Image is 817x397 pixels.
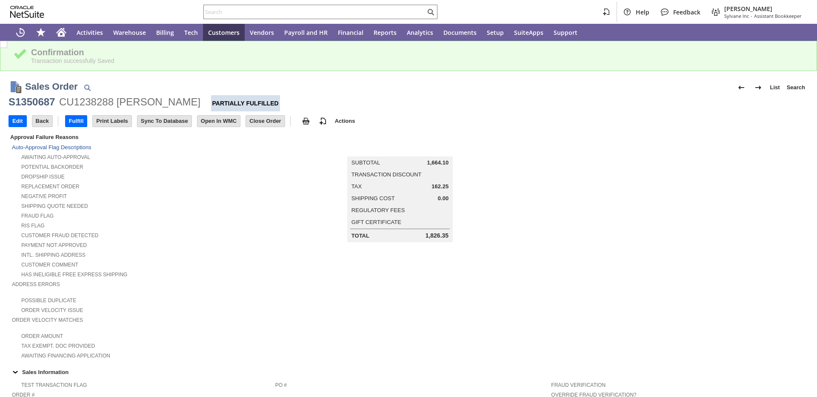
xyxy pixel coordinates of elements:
span: Help [636,8,649,16]
div: Shortcuts [31,24,51,41]
a: PO # [275,382,287,388]
input: Back [32,116,52,127]
td: Sales Information [9,366,808,377]
a: List [767,81,783,94]
a: Activities [71,24,108,41]
input: Edit [9,116,26,127]
a: Intl. Shipping Address [21,252,86,258]
a: Payroll and HR [279,24,333,41]
span: Customers [208,28,240,37]
a: Fraud Flag [21,213,54,219]
a: Negative Profit [21,193,67,199]
span: Financial [338,28,363,37]
div: Partially Fulfilled [211,95,280,111]
a: Documents [438,24,482,41]
input: Fulfill [66,116,87,127]
a: Tax [351,183,362,190]
span: Vendors [250,28,274,37]
span: 1,826.35 [426,232,449,239]
a: Order Velocity Matches [12,317,83,323]
span: Reports [374,28,397,37]
a: Recent Records [10,24,31,41]
caption: Summary [347,143,453,156]
a: Customer Comment [21,262,78,268]
a: Shipping Cost [351,195,395,201]
img: print.svg [301,116,311,126]
div: CU1238288 [PERSON_NAME] [59,95,200,109]
span: [PERSON_NAME] [724,5,802,13]
a: Subtotal [351,159,380,166]
svg: logo [10,6,44,18]
a: Awaiting Financing Application [21,353,110,359]
svg: Home [56,27,66,37]
input: Sync To Database [137,116,191,127]
img: Next [753,82,763,93]
a: Shipping Quote Needed [21,203,88,209]
span: 1,664.10 [427,159,449,166]
span: Analytics [407,28,433,37]
div: S1350687 [9,95,55,109]
a: Replacement Order [21,184,79,190]
a: Test Transaction Flag [21,382,87,388]
h1: Sales Order [25,79,78,94]
a: Customers [203,24,245,41]
a: Warehouse [108,24,151,41]
a: Possible Duplicate [21,298,76,303]
input: Open In WMC [197,116,240,127]
span: Assistant Bookkeeper [754,13,802,19]
a: Payment not approved [21,242,87,248]
a: Order Amount [21,333,63,339]
a: Tax Exempt. Doc Provided [21,343,95,349]
div: Sales Information [9,366,805,377]
span: Payroll and HR [284,28,328,37]
span: 162.25 [431,183,448,190]
a: Auto-Approval Flag Descriptions [12,144,91,150]
a: Total [351,233,369,239]
span: Warehouse [113,28,146,37]
a: Has Ineligible Free Express Shipping [21,272,127,278]
a: Billing [151,24,179,41]
a: Financial [333,24,369,41]
span: Billing [156,28,174,37]
a: Order Velocity Issue [21,307,83,313]
a: Dropship Issue [21,174,65,180]
a: Potential Backorder [21,164,83,170]
a: Gift Certificate [351,219,401,225]
span: Setup [487,28,504,37]
a: Reports [369,24,402,41]
span: Feedback [673,8,700,16]
span: Support [554,28,577,37]
svg: Search [426,7,436,17]
img: Quick Find [82,82,92,93]
input: Search [204,7,426,17]
a: Vendors [245,24,279,41]
div: Approval Failure Reasons [9,132,272,142]
span: Sylvane Inc [724,13,749,19]
input: Close Order [246,116,284,127]
span: - [751,13,752,19]
a: Analytics [402,24,438,41]
a: Customer Fraud Detected [21,233,98,238]
span: 0.00 [438,195,448,202]
div: Confirmation [31,48,804,57]
img: add-record.svg [318,116,328,126]
a: Setup [482,24,509,41]
span: Tech [184,28,198,37]
a: Regulatory Fees [351,207,405,213]
a: Transaction Discount [351,171,422,178]
a: Home [51,24,71,41]
a: Actions [331,118,359,124]
a: Address Errors [12,281,60,287]
a: Search [783,81,808,94]
a: Awaiting Auto-Approval [21,154,90,160]
svg: Shortcuts [36,27,46,37]
a: Fraud Verification [551,382,606,388]
input: Print Labels [93,116,131,127]
a: RIS flag [21,223,45,229]
span: Activities [77,28,103,37]
span: Documents [443,28,477,37]
span: SuiteApps [514,28,543,37]
img: Previous [736,82,746,93]
a: SuiteApps [509,24,548,41]
a: Support [548,24,583,41]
